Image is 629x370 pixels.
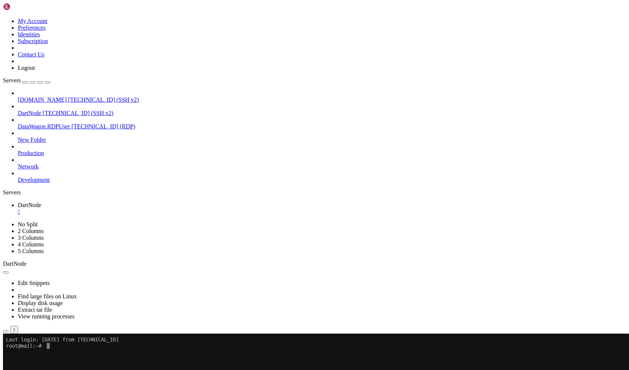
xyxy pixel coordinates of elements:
div: Servers [3,189,626,196]
span: Production [18,150,44,156]
span: DataWagon RDPUser [18,123,70,130]
span: DartNode [18,110,41,116]
a: DartNode [TECHNICAL_ID] (SSH v2) [18,110,626,117]
button:  [10,326,18,334]
a: 4 Columns [18,241,44,248]
a: Production [18,150,626,157]
a: Servers [3,77,50,84]
a:  [18,209,626,215]
a: View running processes [18,313,75,320]
a: Subscription [18,38,48,44]
a: My Account [18,18,48,24]
li: [DOMAIN_NAME] [TECHNICAL_ID] (SSH v2) [18,90,626,103]
a: [DOMAIN_NAME] [TECHNICAL_ID] (SSH v2) [18,96,626,103]
span: Network [18,163,39,170]
li: New Folder [18,130,626,143]
span: Servers [3,77,21,84]
a: 5 Columns [18,248,44,254]
li: Production [18,143,626,157]
x-row: root@mail:~# [3,9,532,16]
a: Network [18,163,626,170]
li: Development [18,170,626,183]
a: Edit Snippets [18,280,50,286]
a: Logout [18,65,35,71]
div: (13, 1) [44,9,47,16]
a: Preferences [18,24,46,31]
a: Contact Us [18,51,45,58]
span: [TECHNICAL_ID] (SSH v2) [68,96,139,103]
span: Development [18,177,50,183]
a: 2 Columns [18,228,44,234]
span: [DOMAIN_NAME] [18,96,67,103]
a: Development [18,177,626,183]
span: [TECHNICAL_ID] (RDP) [71,123,135,130]
img: Shellngn [3,3,46,10]
a: DartNode [18,202,626,215]
a: Identities [18,31,40,37]
a: Find large files on Linux [18,293,77,299]
a: DataWagon RDPUser [TECHNICAL_ID] (RDP) [18,123,626,130]
li: DartNode [TECHNICAL_ID] (SSH v2) [18,103,626,117]
a: Extract tar file [18,307,52,313]
x-row: Last login: [DATE] from [TECHNICAL_ID] [3,3,532,9]
a: Display disk usage [18,300,63,306]
span: DartNode [3,261,26,267]
span: DartNode [18,202,41,208]
a: New Folder [18,137,626,143]
span: New Folder [18,137,46,143]
a: No Split [18,221,38,227]
li: DataWagon RDPUser [TECHNICAL_ID] (RDP) [18,117,626,130]
div:  [13,327,15,333]
span: [TECHNICAL_ID] (SSH v2) [43,110,113,116]
li: Network [18,157,626,170]
a: 3 Columns [18,235,44,241]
